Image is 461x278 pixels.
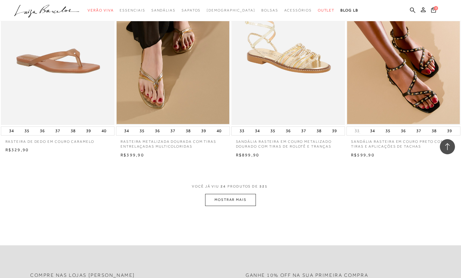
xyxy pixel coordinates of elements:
[184,127,192,135] button: 38
[253,127,262,135] button: 34
[261,5,278,16] a: categoryNavScreenReaderText
[429,7,438,15] button: 0
[88,8,114,12] span: Verão Viva
[399,127,408,135] button: 36
[318,5,335,16] a: categoryNavScreenReaderText
[236,152,260,157] span: R$899,90
[122,127,131,135] button: 34
[353,128,361,134] button: 33
[120,8,145,12] span: Essenciais
[347,136,460,149] a: SANDÁLIA RASTEIRA EM COURO PRETO COM TIRAS E APLICAÇÕES DE TACHAS
[221,184,226,188] span: 24
[284,5,312,16] a: categoryNavScreenReaderText
[207,8,255,12] span: [DEMOGRAPHIC_DATA]
[151,5,176,16] a: categoryNavScreenReaderText
[121,152,144,157] span: R$399,90
[23,127,31,135] button: 35
[261,8,278,12] span: Bolsas
[207,5,255,16] a: noSubCategoriesText
[445,127,454,135] button: 39
[340,5,358,16] a: BLOG LB
[260,184,268,188] span: 521
[120,5,145,16] a: categoryNavScreenReaderText
[199,127,208,135] button: 39
[238,127,246,135] button: 33
[231,136,345,149] a: SANDÁLIA RASTEIRA EM COURO METALIZADO DOURADO COM TIRAS DE ROLOTÊ E TRANÇAS
[192,184,269,188] span: VOCÊ JÁ VIU PRODUTOS DE
[7,127,16,135] button: 34
[100,127,108,135] button: 40
[169,127,177,135] button: 37
[84,127,93,135] button: 39
[368,127,377,135] button: 34
[315,127,323,135] button: 38
[205,194,256,206] button: MOSTRAR MAIS
[340,8,358,12] span: BLOG LB
[284,8,312,12] span: Acessórios
[88,5,114,16] a: categoryNavScreenReaderText
[151,8,176,12] span: Sandálias
[299,127,308,135] button: 37
[5,147,29,152] span: R$329,90
[330,127,339,135] button: 39
[384,127,392,135] button: 35
[182,5,201,16] a: categoryNavScreenReaderText
[38,127,47,135] button: 36
[434,6,438,10] span: 0
[53,127,62,135] button: 37
[116,136,230,149] a: RASTEIRA METALIZADA DOURADA COM TIRAS ENTRELAÇADAS MULTICOLORIDAS
[269,127,277,135] button: 35
[430,127,438,135] button: 38
[182,8,201,12] span: Sapatos
[318,8,335,12] span: Outlet
[284,127,292,135] button: 36
[69,127,77,135] button: 38
[138,127,146,135] button: 35
[1,136,115,144] a: RASTEIRA DE DEDO EM COURO CARAMELO
[414,127,423,135] button: 37
[153,127,162,135] button: 36
[215,127,223,135] button: 40
[351,152,375,157] span: R$599,90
